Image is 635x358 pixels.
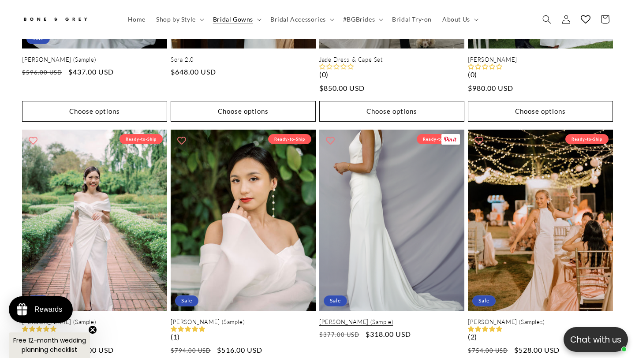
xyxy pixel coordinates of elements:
[128,15,146,23] span: Home
[392,15,432,23] span: Bridal Try-on
[9,332,90,358] div: Free 12-month wedding planning checklistClose teaser
[468,101,613,122] button: Choose options
[468,56,613,63] a: [PERSON_NAME]
[34,306,62,313] div: Rewards
[564,333,628,346] p: Chat with us
[19,9,114,30] a: Bone and Grey Bridal
[470,132,488,149] button: Add to wishlist
[88,325,97,334] button: Close teaser
[343,15,375,23] span: #BGBrides
[171,318,316,326] a: [PERSON_NAME] (Sample)
[208,10,265,29] summary: Bridal Gowns
[151,10,208,29] summary: Shop by Style
[213,15,253,23] span: Bridal Gowns
[468,318,613,326] a: [PERSON_NAME] (Samples)
[564,327,628,352] button: Open chatbox
[22,12,88,27] img: Bone and Grey Bridal
[171,101,316,122] button: Choose options
[156,15,196,23] span: Shop by Style
[437,10,482,29] summary: About Us
[319,318,464,326] a: [PERSON_NAME] (Sample)
[321,132,339,149] button: Add to wishlist
[537,10,557,29] summary: Search
[265,10,338,29] summary: Bridal Accessories
[123,10,151,29] a: Home
[171,56,316,63] a: Sora 2.0
[22,101,167,122] button: Choose options
[22,318,167,326] a: [PERSON_NAME] (Sample)
[319,56,464,63] a: Jade Dress & Cape Set
[338,10,387,29] summary: #BGBrides
[442,15,470,23] span: About Us
[270,15,326,23] span: Bridal Accessories
[24,132,42,149] button: Add to wishlist
[387,10,437,29] a: Bridal Try-on
[319,101,464,122] button: Choose options
[13,336,86,354] span: Free 12-month wedding planning checklist
[173,132,190,149] button: Add to wishlist
[22,56,167,63] a: [PERSON_NAME] (Sample)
